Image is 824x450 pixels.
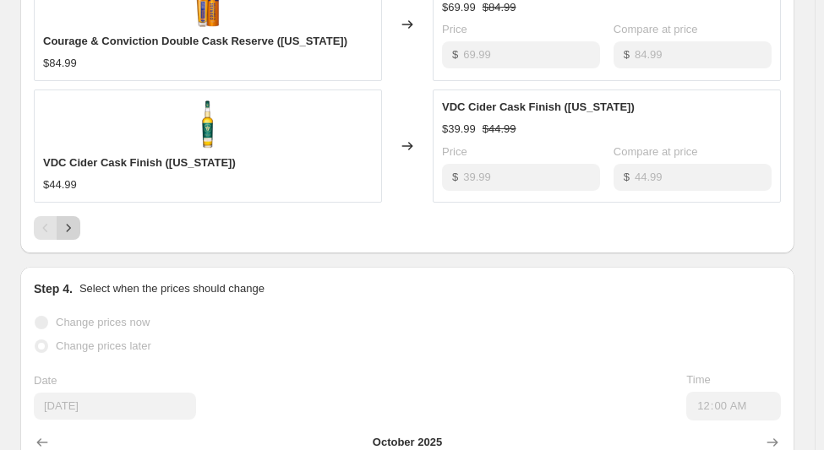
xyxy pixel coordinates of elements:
img: 3_5fef09aa-5a79-4682-986d-2e757f23f812_80x.png [183,99,233,149]
span: Compare at price [614,23,698,35]
span: Date [34,374,57,387]
span: VDC Cider Cask Finish ([US_STATE]) [442,100,635,113]
nav: Pagination [34,216,80,240]
button: Next [57,216,80,240]
span: Change prices now [56,316,150,328]
span: $ [452,48,458,61]
span: $ [624,48,630,61]
p: Select when the prices should change [79,280,265,297]
span: Change prices later [56,339,151,352]
input: 10/1/2025 [34,393,196,420]
div: $44.99 [43,176,77,193]
div: $39.99 [442,121,476,138]
span: $ [452,171,458,183]
strike: $44.99 [483,121,516,138]
span: VDC Cider Cask Finish ([US_STATE]) [43,156,236,169]
span: Courage & Conviction Double Cask Reserve ([US_STATE]) [43,35,347,47]
span: $ [624,171,630,183]
input: 12:00 [686,392,781,420]
h2: Step 4. [34,280,73,297]
span: Compare at price [614,145,698,158]
span: Price [442,23,467,35]
span: Price [442,145,467,158]
span: Time [686,373,710,386]
div: $84.99 [43,55,77,72]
